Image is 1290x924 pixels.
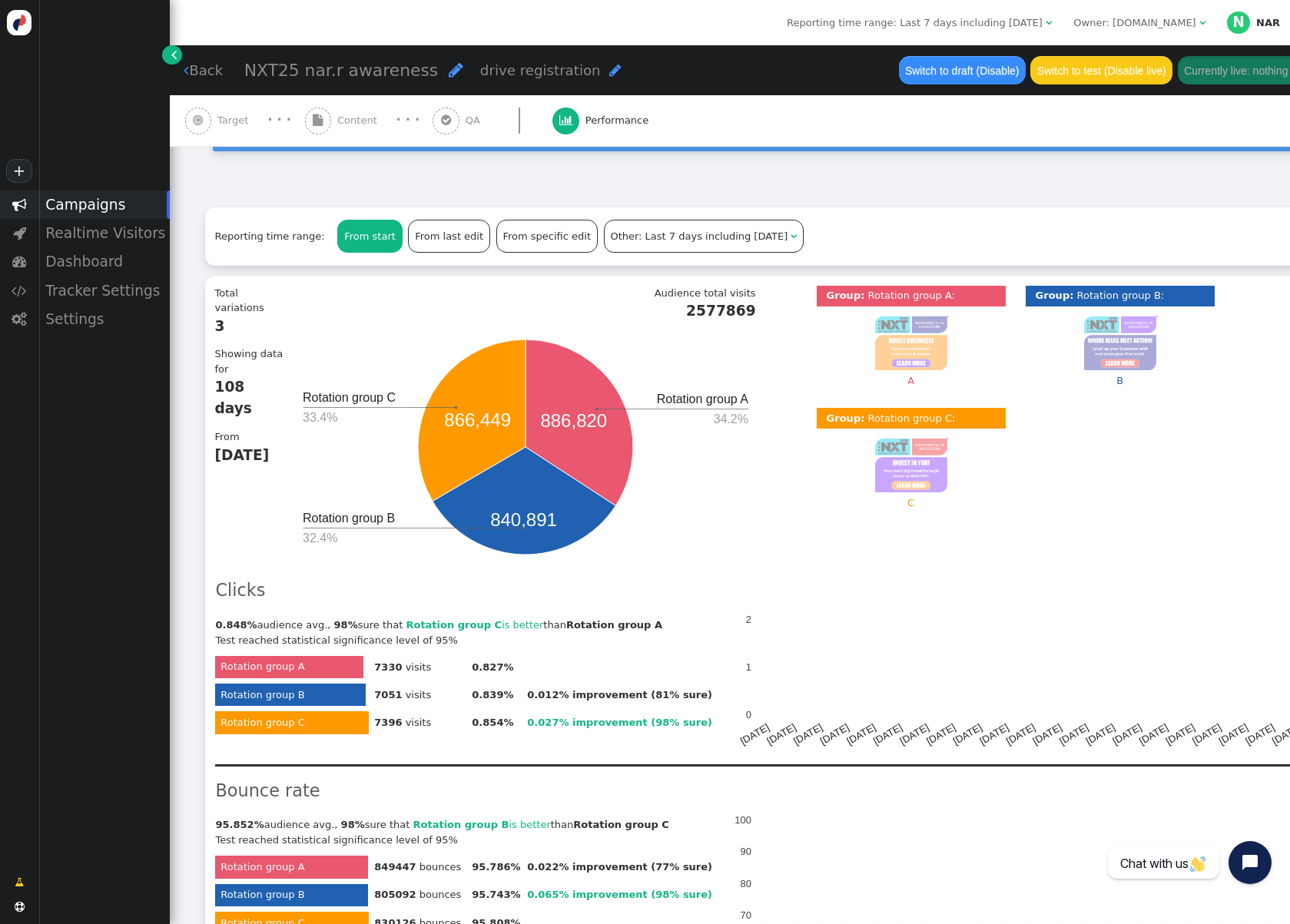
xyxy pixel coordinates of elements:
[552,95,681,146] a:  Performance
[216,833,713,848] div: Test reached statistical significance level of 95%
[215,286,295,347] div: Total variations
[433,95,552,146] a:  QA
[490,509,557,530] text: 840,891
[341,819,365,830] b: 98%
[1190,721,1223,747] text: [DATE]
[305,95,433,146] a:  Content · · ·
[873,435,950,492] img: 94.png
[330,619,403,631] span: sure that
[215,445,285,466] b: [DATE]
[1073,15,1195,31] div: Owner: [DOMAIN_NAME]
[171,47,177,62] span: 
[305,300,756,322] b: 2577869
[216,580,266,600] span: Clicks
[1082,313,1159,370] img: 93.png
[466,113,486,128] span: QA
[609,63,622,78] span: 
[303,531,337,544] text: 32.4%
[444,409,511,430] text: 866,449
[215,657,311,677] div: Rotation group A
[38,305,170,333] div: Settings
[740,909,751,921] text: 70
[12,312,27,326] span: 
[12,283,27,298] span: 
[38,247,170,276] div: Dashboard
[873,313,950,370] img: 92.png
[1030,721,1063,747] text: [DATE]
[38,190,170,219] div: Campaigns
[1077,290,1165,301] span: Rotation group B:
[15,902,25,912] span: 
[244,61,439,80] span: NXT25 nar.r awareness
[406,689,432,700] span: visits
[655,287,756,299] span: Audience total visits
[216,819,264,830] b: 95.852%
[1036,290,1074,301] b: Group:
[38,219,170,247] div: Realtime Visitors
[656,392,748,406] text: Rotation group A
[573,819,669,830] b: Rotation group C
[740,878,751,889] text: 80
[216,780,320,800] span: Bounce rate
[184,63,189,78] span: 
[1084,721,1117,747] text: [DATE]
[480,62,601,78] span: drive registration
[374,889,416,900] b: 805092
[827,412,865,424] b: Group:
[267,111,291,130] div: · · ·
[215,685,311,705] div: Rotation group B
[951,721,984,747] text: [DATE]
[295,332,756,562] div: A chart.
[215,713,311,733] div: Rotation group C
[38,277,170,305] div: Tracker Settings
[787,17,1043,28] span: Reporting time range: Last 7 days including [DATE]
[738,721,771,747] text: [DATE]
[338,220,401,251] div: From start
[216,633,713,648] div: Test reached statistical significance level of 95%
[1217,721,1250,747] text: [DATE]
[527,717,712,728] b: 0.027% improvement (98% sure)
[497,220,597,251] div: From specific edit
[1110,721,1143,747] text: [DATE]
[907,495,914,511] div: C
[215,376,285,419] b: 108 days
[449,61,463,78] span: 
[413,819,509,830] b: Rotation group B
[303,512,395,525] text: Rotation group B
[441,114,451,126] span: 
[185,95,305,146] a:  Target · · ·
[215,316,285,337] b: 3
[527,861,712,873] b: 0.022% improvement (77% sure)
[7,10,32,35] img: logo-icon.svg
[409,220,489,251] div: From last edit
[334,619,358,631] b: 98%
[585,113,655,128] span: Performance
[827,290,865,301] b: Group:
[924,721,957,747] text: [DATE]
[610,230,788,242] span: Other: Last 7 days including [DATE]
[406,619,502,631] b: Rotation group C
[215,857,311,877] div: Rotation group A
[472,661,513,673] b: 0.827%
[15,875,24,890] span: 
[215,614,714,650] td: audience avg., than
[374,661,402,673] b: 7330
[413,819,550,830] span: is better
[337,819,410,830] span: sure that
[215,885,311,905] div: Rotation group B
[1199,18,1205,28] span: 
[215,346,295,429] div: Showing data for
[216,619,257,631] b: 0.848%
[303,391,396,404] text: Rotation group C
[868,290,955,301] span: Rotation group A:
[374,717,402,728] b: 7396
[13,226,26,240] span: 
[406,717,432,728] span: visits
[1004,721,1037,747] text: [DATE]
[844,721,877,747] text: [DATE]
[374,689,402,700] b: 7051
[396,111,419,130] div: · · ·
[6,159,32,183] a: +
[1046,18,1052,28] span: 
[713,412,748,425] text: 34.2%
